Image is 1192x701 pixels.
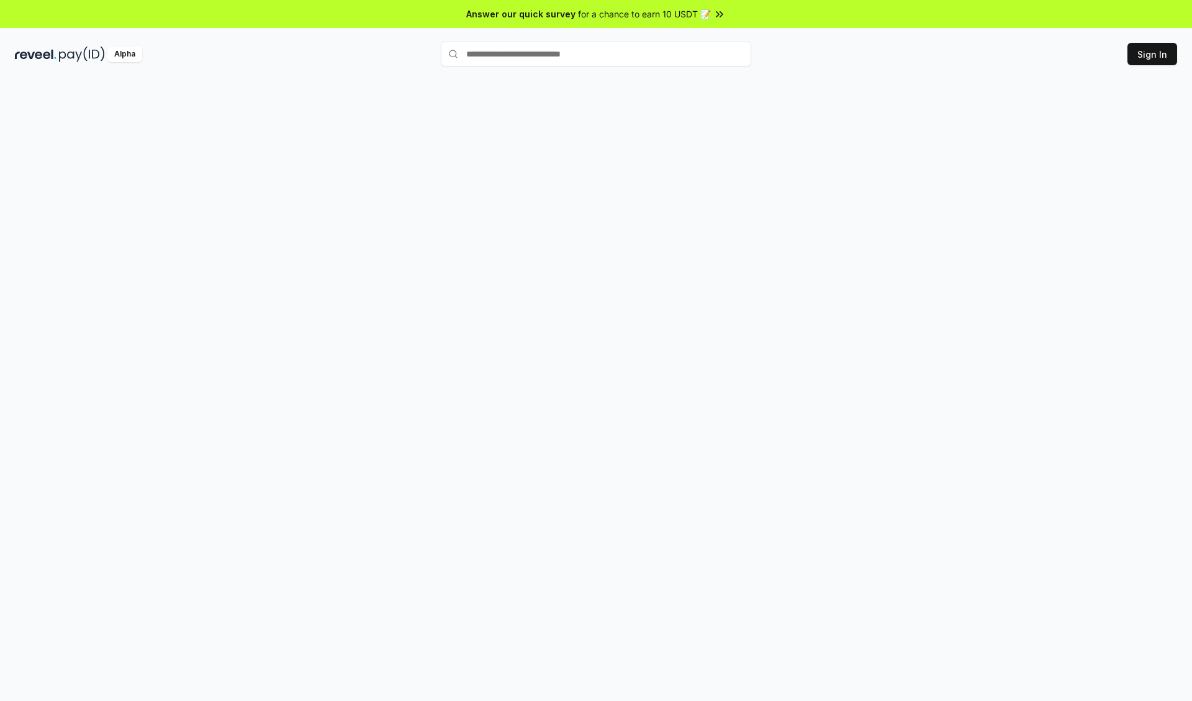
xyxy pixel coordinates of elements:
span: Answer our quick survey [466,7,576,20]
img: pay_id [59,47,105,62]
div: Alpha [107,47,142,62]
span: for a chance to earn 10 USDT 📝 [578,7,711,20]
img: reveel_dark [15,47,56,62]
button: Sign In [1127,43,1177,65]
